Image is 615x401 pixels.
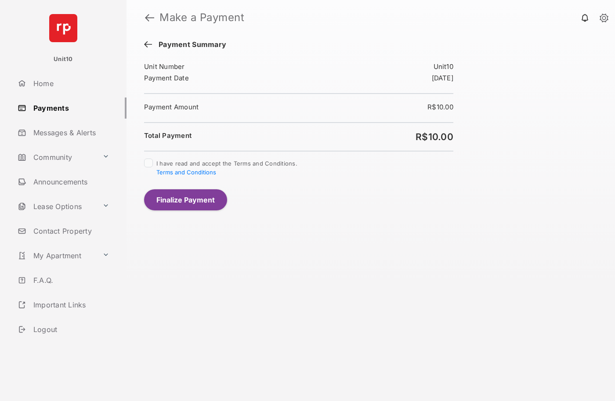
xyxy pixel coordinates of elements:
[14,319,127,340] a: Logout
[14,73,127,94] a: Home
[49,14,77,42] img: svg+xml;base64,PHN2ZyB4bWxucz0iaHR0cDovL3d3dy53My5vcmcvMjAwMC9zdmciIHdpZHRoPSI2NCIgaGVpZ2h0PSI2NC...
[14,245,99,266] a: My Apartment
[14,196,99,217] a: Lease Options
[14,122,127,143] a: Messages & Alerts
[14,98,127,119] a: Payments
[156,169,216,176] button: I have read and accept the Terms and Conditions.
[14,147,99,168] a: Community
[159,12,244,23] strong: Make a Payment
[154,40,226,50] span: Payment Summary
[14,294,113,315] a: Important Links
[14,270,127,291] a: F.A.Q.
[14,171,127,192] a: Announcements
[156,160,297,176] span: I have read and accept the Terms and Conditions.
[14,220,127,242] a: Contact Property
[54,55,73,64] p: Unit10
[144,189,227,210] button: Finalize Payment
